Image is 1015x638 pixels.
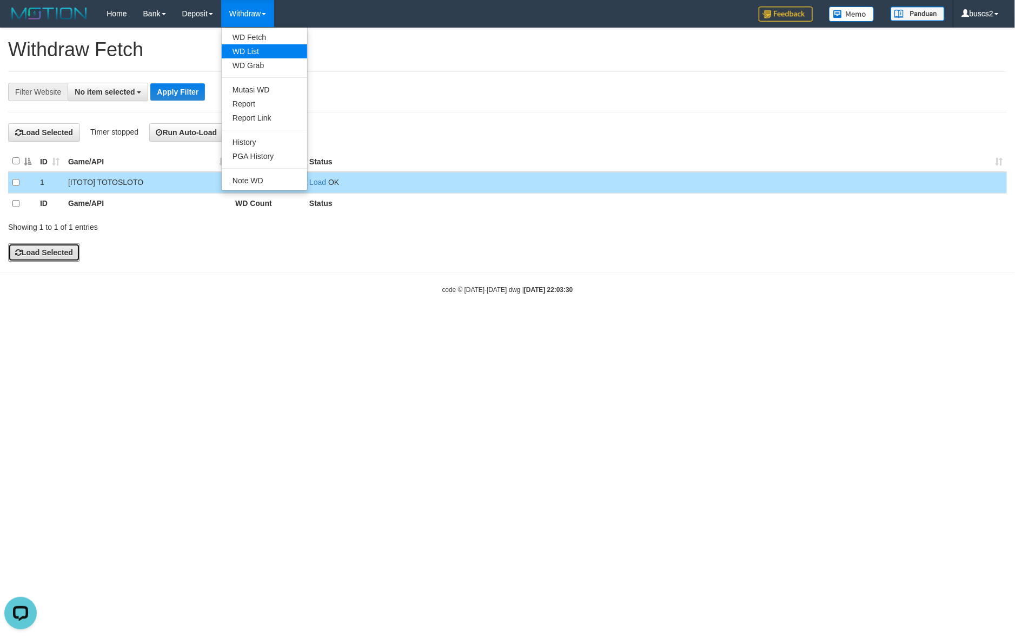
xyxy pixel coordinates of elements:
button: Load Selected [8,123,80,142]
th: Status: activate to sort column ascending [305,151,1007,172]
a: WD Grab [222,58,307,72]
a: History [222,135,307,149]
button: Run Auto-Load [149,123,224,142]
img: Button%20Memo.svg [829,6,874,22]
button: No item selected [68,83,148,101]
div: Showing 1 to 1 of 1 entries [8,217,415,232]
span: OK [328,178,339,187]
div: Filter Website [8,83,68,101]
th: WD Count [231,193,305,214]
a: PGA History [222,149,307,163]
a: WD List [222,44,307,58]
h1: Withdraw Fetch [8,39,1007,61]
a: Load [309,178,326,187]
span: No item selected [75,88,135,96]
th: Game/API [64,193,231,214]
button: Apply Filter [150,83,205,101]
a: Report [222,97,307,111]
img: Feedback.jpg [759,6,813,22]
strong: [DATE] 22:03:30 [524,286,573,294]
img: panduan.png [891,6,945,21]
th: ID: activate to sort column ascending [36,151,64,172]
td: 1 [36,172,64,193]
a: Note WD [222,174,307,188]
a: Mutasi WD [222,83,307,97]
img: MOTION_logo.png [8,5,90,22]
th: Status [305,193,1007,214]
a: WD Fetch [222,30,307,44]
th: Game/API: activate to sort column ascending [64,151,231,172]
button: Open LiveChat chat widget [4,4,37,37]
small: code © [DATE]-[DATE] dwg | [442,286,573,294]
span: Timer stopped [90,128,138,136]
th: ID [36,193,64,214]
a: Report Link [222,111,307,125]
button: Load Selected [8,243,80,262]
td: [ITOTO] TOTOSLOTO [64,172,231,193]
